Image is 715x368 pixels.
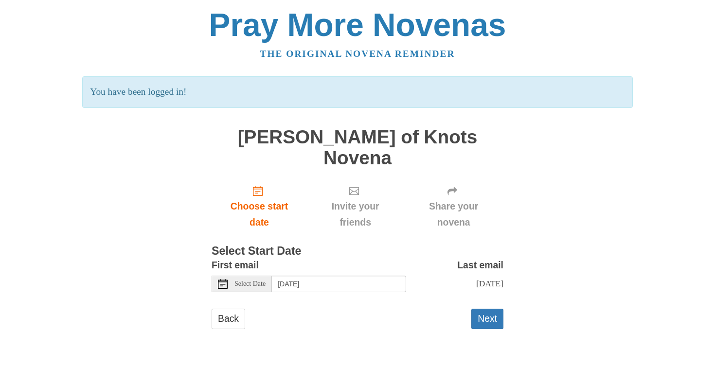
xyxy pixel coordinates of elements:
[234,280,266,287] span: Select Date
[212,178,307,236] a: Choose start date
[317,198,394,230] span: Invite your friends
[260,49,455,59] a: The original novena reminder
[471,309,503,329] button: Next
[307,178,404,236] div: Click "Next" to confirm your start date first.
[476,279,503,288] span: [DATE]
[404,178,503,236] div: Click "Next" to confirm your start date first.
[212,245,503,258] h3: Select Start Date
[413,198,494,230] span: Share your novena
[212,309,245,329] a: Back
[221,198,297,230] span: Choose start date
[212,257,259,273] label: First email
[82,76,632,108] p: You have been logged in!
[457,257,503,273] label: Last email
[212,127,503,168] h1: [PERSON_NAME] of Knots Novena
[209,7,506,43] a: Pray More Novenas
